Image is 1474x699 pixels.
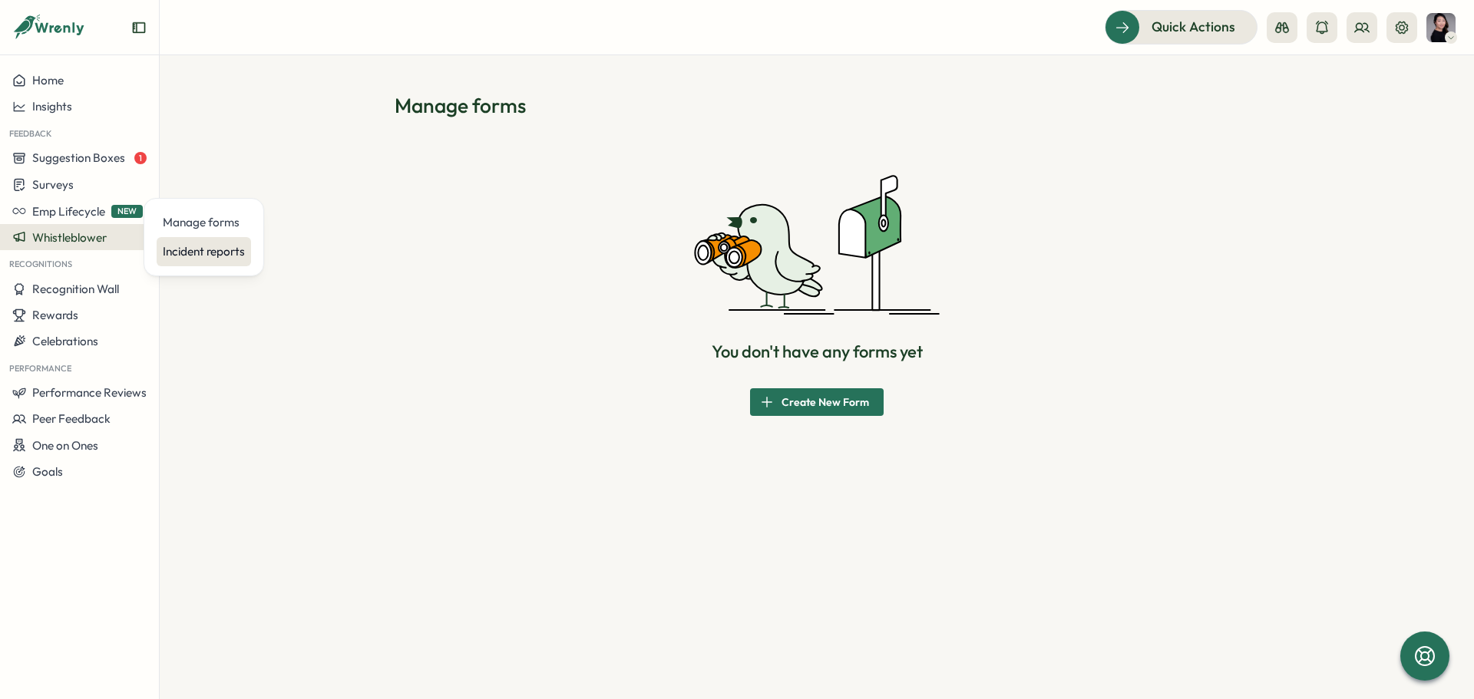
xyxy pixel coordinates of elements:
span: Create New Form [782,389,869,415]
button: Create New Form [750,388,884,416]
span: Insights [32,99,72,114]
span: Emp Lifecycle [32,204,105,219]
span: Celebrations [32,334,98,348]
h1: Manage forms [395,92,1239,119]
img: Liona Pat [1426,13,1456,42]
span: Surveys [32,177,74,192]
span: Rewards [32,308,78,322]
span: Whistleblower [32,230,107,245]
span: Quick Actions [1152,17,1235,37]
span: Performance Reviews [32,385,147,400]
a: Manage forms [157,208,251,237]
span: One on Ones [32,438,98,453]
a: Incident reports [157,237,251,266]
p: You don't have any forms yet [712,340,923,364]
span: Recognition Wall [32,282,119,296]
div: Manage forms [163,214,245,231]
span: Home [32,73,64,87]
span: NEW [111,205,143,218]
div: Incident reports [163,243,245,260]
button: Expand sidebar [131,20,147,35]
span: Goals [32,464,63,479]
span: Peer Feedback [32,411,111,426]
span: Suggestion Boxes [32,150,125,165]
span: 1 [134,152,147,164]
button: Quick Actions [1105,10,1258,44]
